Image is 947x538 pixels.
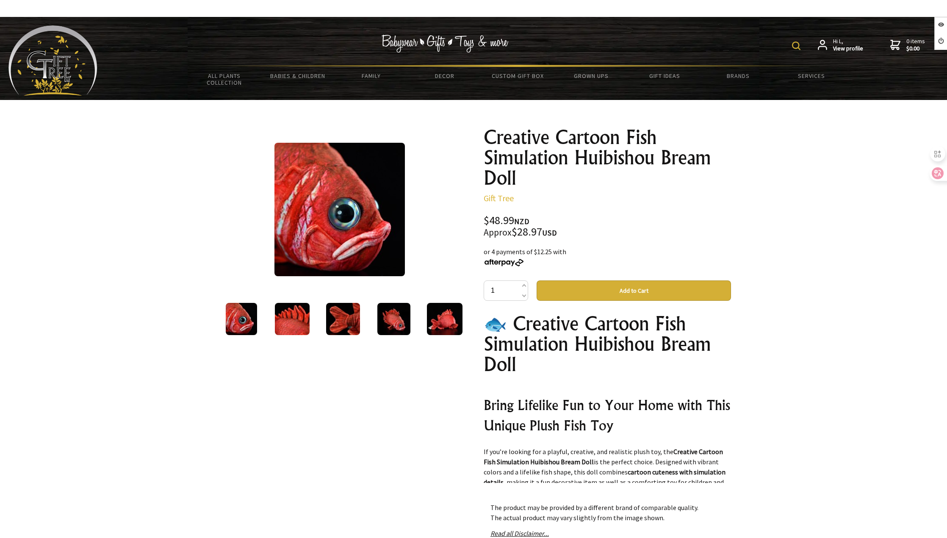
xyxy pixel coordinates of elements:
a: Gift Tree [484,193,514,203]
h1: Creative Cartoon Fish Simulation Huibishou Bream Doll [484,127,731,188]
img: Afterpay [484,259,524,266]
img: Babywear - Gifts - Toys & more [381,35,508,53]
span: USD [542,228,557,238]
img: Creative Cartoon Fish Simulation Huibishou Bream Doll [427,303,462,335]
h2: Bring Lifelike Fun to Your Home with This Unique Plush Fish Toy [484,395,731,435]
img: Creative Cartoon Fish Simulation Huibishou Bream Doll [377,303,411,335]
img: Babyware - Gifts - Toys and more... [8,25,97,96]
img: product search [792,42,800,50]
img: Creative Cartoon Fish Simulation Huibishou Bream Doll [226,303,257,335]
p: If you’re looking for a playful, creative, and realistic plush toy, the is the perfect choice. De... [484,446,731,497]
button: Add to Cart [537,280,731,301]
h1: 🐟 Creative Cartoon Fish Simulation Huibishou Bream Doll [484,313,731,374]
a: Babies & Children [261,67,334,85]
a: Gift Ideas [628,67,701,85]
a: Hi L,View profile [818,38,863,53]
img: Creative Cartoon Fish Simulation Huibishou Bream Doll [326,303,360,335]
span: Hi L, [833,38,863,53]
strong: Creative Cartoon Fish Simulation Huibishou Bream Doll [484,447,723,466]
a: Custom Gift Box [481,67,554,85]
span: 0 items [906,37,925,53]
a: Read all Disclaimer... [490,529,549,538]
small: Approx [484,227,512,238]
a: Family [335,67,408,85]
a: All Plants Collection [188,67,261,92]
img: Creative Cartoon Fish Simulation Huibishou Bream Doll [275,303,310,335]
span: NZD [514,216,529,226]
strong: View profile [833,45,863,53]
strong: $0.00 [906,45,925,53]
a: Decor [408,67,481,85]
div: or 4 payments of $12.25 with [484,247,731,267]
img: Creative Cartoon Fish Simulation Huibishou Bream Doll [274,143,405,276]
a: Brands [701,67,775,85]
a: 0 items$0.00 [890,38,925,53]
a: Grown Ups [555,67,628,85]
div: $48.99 $28.97 [484,215,731,238]
a: Services [775,67,848,85]
p: The product may be provided by a different brand of comparable quality. The actual product may va... [490,502,724,523]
